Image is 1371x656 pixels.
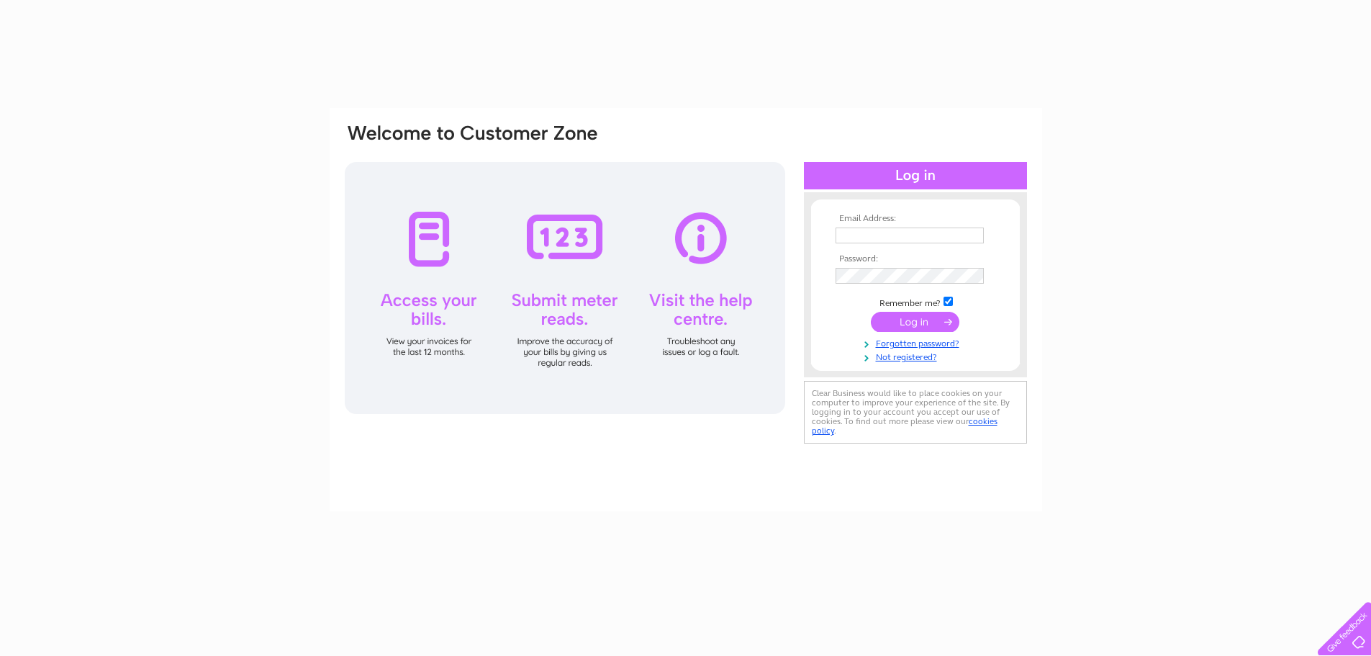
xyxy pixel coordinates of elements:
td: Remember me? [832,295,999,309]
th: Password: [832,254,999,264]
a: Not registered? [836,349,999,363]
a: Forgotten password? [836,336,999,349]
a: cookies policy [812,416,997,436]
div: Clear Business would like to place cookies on your computer to improve your experience of the sit... [804,381,1027,444]
th: Email Address: [832,214,999,224]
input: Submit [871,312,959,332]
